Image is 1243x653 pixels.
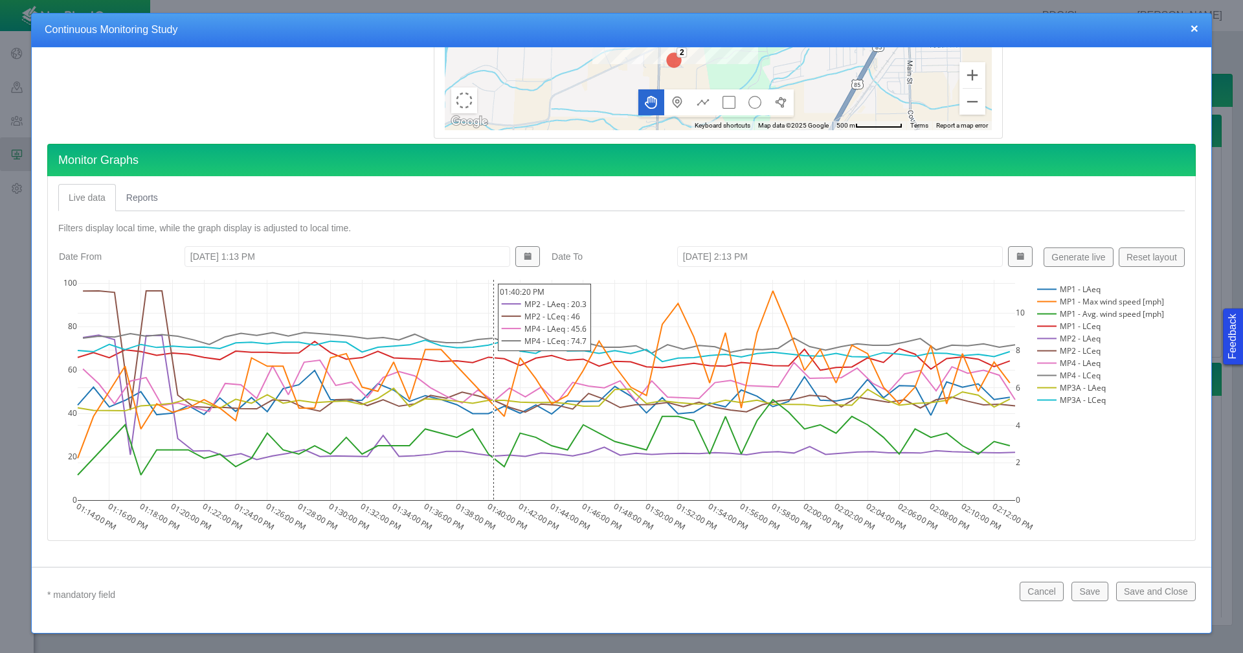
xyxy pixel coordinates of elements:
[836,122,855,129] span: 500 m
[1191,21,1198,35] button: close
[959,89,985,115] button: Zoom out
[47,144,1196,177] h4: Monitor Graphs
[45,23,1198,37] h4: Continuous Monitoring Study
[690,89,716,115] button: Draw a multipoint line
[451,87,477,113] button: Select area
[716,89,742,115] button: Draw a rectangle
[58,223,351,233] span: Filters display local time, while the graph display is adjusted to local time.
[664,89,690,115] button: Add a marker
[49,245,174,268] label: Date From
[936,122,988,129] a: Report a map error
[116,184,168,211] a: Reports
[638,89,664,115] button: Move the map
[1116,582,1196,601] button: Save and Close
[47,587,1009,603] p: * mandatory field
[959,62,985,88] button: Zoom in
[677,47,688,58] div: 2
[677,246,1003,267] input: m/d/yyyy, h:mm AM/PM
[742,89,768,115] button: Draw a circle
[1008,246,1033,267] button: Show Date Picker
[1020,582,1064,601] button: Cancel
[448,113,491,130] img: Google
[1071,582,1108,601] button: Save
[695,121,750,130] button: Keyboard shortcuts
[515,246,540,267] button: Show Date Picker
[185,246,510,267] input: m/d/yyyy, h:mm AM/PM
[910,122,928,129] a: Terms
[758,122,829,129] span: Map data ©2025 Google
[833,121,906,130] button: Map Scale: 500 m per 69 pixels
[768,89,794,115] button: Draw a polygon
[541,245,667,268] label: Date To
[58,184,116,211] a: Live data
[1119,247,1185,267] button: Reset layout
[448,113,491,130] a: Open this area in Google Maps (opens a new window)
[1044,247,1114,267] button: Generate live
